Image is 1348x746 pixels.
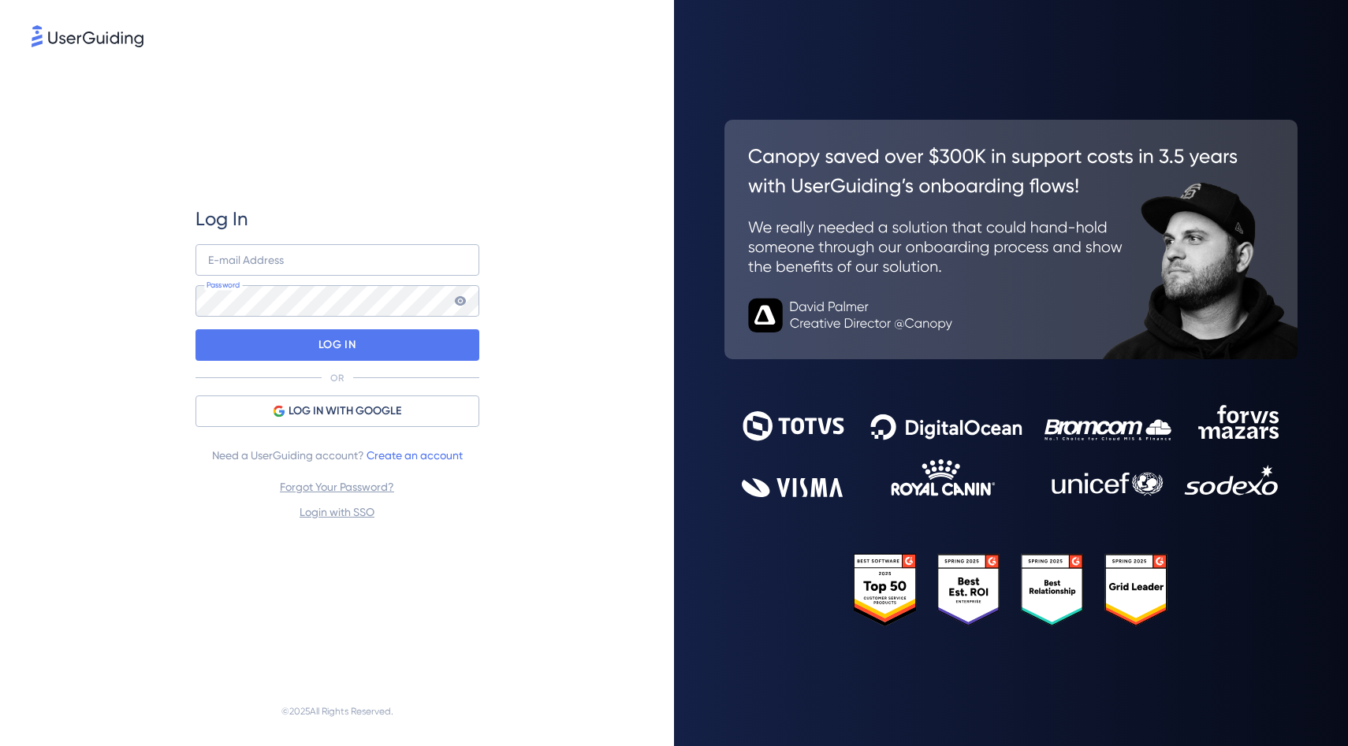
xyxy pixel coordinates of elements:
[742,405,1280,496] img: 9302ce2ac39453076f5bc0f2f2ca889b.svg
[195,244,479,276] input: example@company.com
[330,372,344,384] p: OR
[32,25,143,47] img: 8faab4ba6bc7696a72372aa768b0286c.svg
[367,449,463,462] a: Create an account
[289,402,401,421] span: LOG IN WITH GOOGLE
[280,481,394,493] a: Forgot Your Password?
[854,554,1169,625] img: 25303e33045975176eb484905ab012ff.svg
[300,506,374,518] a: Login with SSO
[724,120,1298,359] img: 26c0aa7c25a843aed4baddd2b5e0fa68.svg
[281,702,393,721] span: © 2025 All Rights Reserved.
[212,446,463,465] span: Need a UserGuiding account?
[195,206,248,232] span: Log In
[318,332,356,358] p: LOG IN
